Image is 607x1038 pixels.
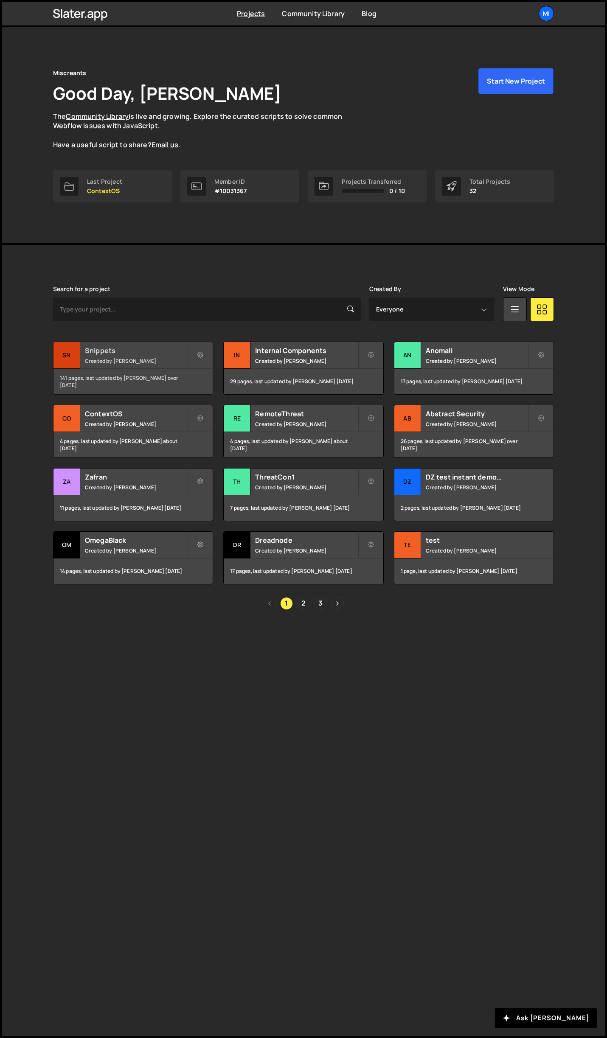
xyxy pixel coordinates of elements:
a: Co ContextOS Created by [PERSON_NAME] 4 pages, last updated by [PERSON_NAME] about [DATE] [53,405,213,458]
div: Member ID [214,178,247,185]
small: Created by [PERSON_NAME] [255,357,357,365]
div: 11 pages, last updated by [PERSON_NAME] [DATE] [53,495,213,521]
a: Community Library [282,9,345,18]
button: Start New Project [478,68,554,94]
small: Created by [PERSON_NAME] [85,357,187,365]
div: 2 pages, last updated by [PERSON_NAME] [DATE] [394,495,554,521]
p: 32 [469,188,510,194]
a: In Internal Components Created by [PERSON_NAME] 29 pages, last updated by [PERSON_NAME] [DATE] [223,342,383,395]
a: Dr Dreadnode Created by [PERSON_NAME] 17 pages, last updated by [PERSON_NAME] [DATE] [223,531,383,584]
div: 26 pages, last updated by [PERSON_NAME] over [DATE] [394,432,554,457]
button: Ask [PERSON_NAME] [495,1008,597,1028]
a: Community Library [66,112,129,121]
small: Created by [PERSON_NAME] [426,421,528,428]
div: 17 pages, last updated by [PERSON_NAME] [DATE] [394,369,554,394]
div: In [224,342,250,369]
h1: Good Day, [PERSON_NAME] [53,81,281,105]
h2: DZ test instant demo (delete later) [426,472,528,482]
div: Co [53,405,80,432]
h2: Zafran [85,472,187,482]
div: 17 pages, last updated by [PERSON_NAME] [DATE] [224,558,383,584]
small: Created by [PERSON_NAME] [426,547,528,554]
a: Re RemoteThreat Created by [PERSON_NAME] 4 pages, last updated by [PERSON_NAME] about [DATE] [223,405,383,458]
p: #10031367 [214,188,247,194]
a: Th ThreatCon1 Created by [PERSON_NAME] 7 pages, last updated by [PERSON_NAME] [DATE] [223,468,383,521]
label: Created By [369,286,402,292]
h2: OmegaBlack [85,536,187,545]
h2: test [426,536,528,545]
div: 7 pages, last updated by [PERSON_NAME] [DATE] [224,495,383,521]
div: te [394,532,421,558]
h2: Snippets [85,346,187,355]
div: 14 pages, last updated by [PERSON_NAME] [DATE] [53,558,213,584]
a: Next page [331,597,344,610]
h2: Abstract Security [426,409,528,418]
h2: RemoteThreat [255,409,357,418]
small: Created by [PERSON_NAME] [255,547,357,554]
input: Type your project... [53,297,361,321]
small: Created by [PERSON_NAME] [85,484,187,491]
span: 0 / 10 [389,188,405,194]
a: Za Zafran Created by [PERSON_NAME] 11 pages, last updated by [PERSON_NAME] [DATE] [53,468,213,521]
div: Sn [53,342,80,369]
label: View Mode [503,286,534,292]
a: Sn Snippets Created by [PERSON_NAME] 141 pages, last updated by [PERSON_NAME] over [DATE] [53,342,213,395]
div: Za [53,469,80,495]
p: The is live and growing. Explore the curated scripts to solve common Webflow issues with JavaScri... [53,112,359,150]
div: Projects Transferred [342,178,405,185]
a: Email us [152,140,178,149]
a: Om OmegaBlack Created by [PERSON_NAME] 14 pages, last updated by [PERSON_NAME] [DATE] [53,531,213,584]
a: An Anomali Created by [PERSON_NAME] 17 pages, last updated by [PERSON_NAME] [DATE] [394,342,554,395]
div: Ab [394,405,421,432]
small: Created by [PERSON_NAME] [255,421,357,428]
div: 141 pages, last updated by [PERSON_NAME] over [DATE] [53,369,213,394]
a: Blog [362,9,377,18]
div: 4 pages, last updated by [PERSON_NAME] about [DATE] [53,432,213,457]
a: Page 3 [314,597,327,610]
h2: Dreadnode [255,536,357,545]
a: DZ DZ test instant demo (delete later) Created by [PERSON_NAME] 2 pages, last updated by [PERSON_... [394,468,554,521]
h2: ThreatCon1 [255,472,357,482]
div: Total Projects [469,178,510,185]
div: Miscreants [53,68,87,78]
label: Search for a project [53,286,110,292]
a: Mi [539,6,554,21]
a: Projects [237,9,265,18]
div: 4 pages, last updated by [PERSON_NAME] about [DATE] [224,432,383,457]
small: Created by [PERSON_NAME] [426,484,528,491]
div: 29 pages, last updated by [PERSON_NAME] [DATE] [224,369,383,394]
p: ContextOS [87,188,122,194]
a: Ab Abstract Security Created by [PERSON_NAME] 26 pages, last updated by [PERSON_NAME] over [DATE] [394,405,554,458]
small: Created by [PERSON_NAME] [426,357,528,365]
a: Page 2 [297,597,310,610]
a: te test Created by [PERSON_NAME] 1 page, last updated by [PERSON_NAME] [DATE] [394,531,554,584]
div: DZ [394,469,421,495]
div: 1 page, last updated by [PERSON_NAME] [DATE] [394,558,554,584]
h2: Internal Components [255,346,357,355]
div: Th [224,469,250,495]
h2: Anomali [426,346,528,355]
div: Dr [224,532,250,558]
a: Last Project ContextOS [53,170,172,202]
div: An [394,342,421,369]
div: Last Project [87,178,122,185]
div: Om [53,532,80,558]
small: Created by [PERSON_NAME] [255,484,357,491]
h2: ContextOS [85,409,187,418]
small: Created by [PERSON_NAME] [85,421,187,428]
div: Pagination [53,597,554,610]
div: Re [224,405,250,432]
small: Created by [PERSON_NAME] [85,547,187,554]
